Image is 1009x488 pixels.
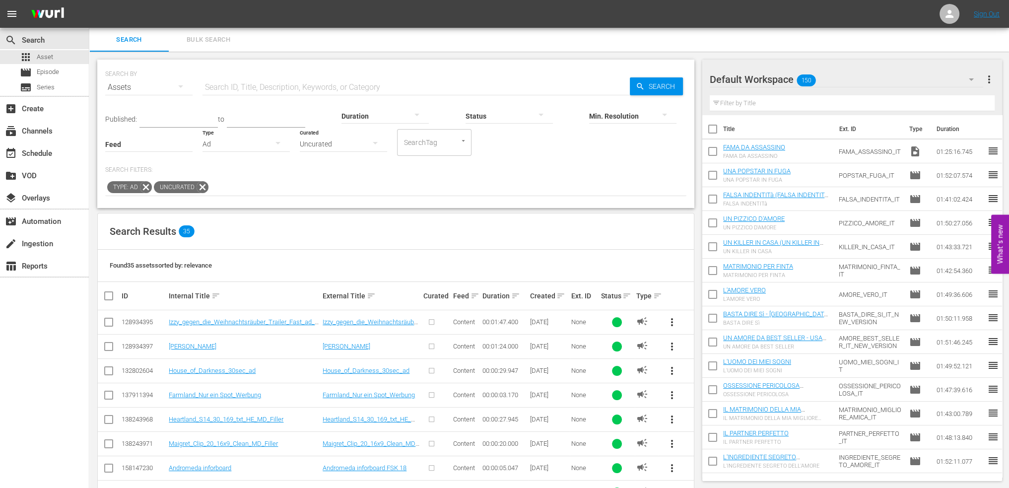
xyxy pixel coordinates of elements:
a: Andromeda inforboard FSK 18 [323,464,406,472]
a: [PERSON_NAME] [323,343,370,350]
div: 138243968 [122,416,166,423]
button: more_vert [660,359,684,383]
td: 01:42:54.360 [933,259,987,282]
div: Default Workspace [710,66,983,93]
div: BASTA DIRE Sì [723,320,831,326]
span: reorder [987,359,999,371]
a: L'INGREDIENTE SEGRETO DELL'AMORE [723,453,800,468]
div: 00:00:20.000 [482,440,527,447]
span: more_vert [983,73,995,85]
span: Ingestion [5,238,17,250]
span: sort [556,291,565,300]
span: Uncurated [154,181,197,193]
span: sort [511,291,520,300]
td: 01:49:52.121 [933,354,987,378]
td: 01:51:46.245 [933,330,987,354]
div: Type [636,290,657,302]
a: Izzy_gegen_die_Weihnachtsräuber_Trailer_Fast_ad_fam [323,318,419,333]
a: MATRIMONIO PER FINTA [723,263,793,270]
div: OSSESSIONE PERICOLOSA [723,391,831,398]
div: Ad [202,130,290,158]
a: UN KILLER IN CASA (UN KILLER IN CASA - 2 min adv) [723,239,823,254]
span: Reports [5,260,17,272]
span: AD [636,388,648,400]
th: Title [723,115,833,143]
a: UNA POPSTAR IN FUGA [723,167,791,175]
span: Video [909,145,921,157]
span: reorder [987,169,999,181]
span: sort [367,291,376,300]
td: MATRIMONIO_MIGLIORE_AMICA_IT [835,402,905,425]
a: IL PARTNER PERFETTO [723,429,789,437]
span: Content [453,367,475,374]
span: reorder [987,312,999,324]
span: 150 [797,70,816,91]
a: Heartland_S14_30_169_txt_HE_MD_Filler [323,416,416,430]
button: Search [630,77,683,95]
span: Content [453,318,475,326]
span: more_vert [666,341,678,352]
button: more_vert [660,310,684,334]
div: Duration [482,290,527,302]
span: AD [636,437,648,449]
div: Internal Title [169,290,320,302]
span: more_vert [666,316,678,328]
div: UN KILLER IN CASA [723,248,831,255]
span: Content [453,391,475,399]
span: Search Results [110,225,176,237]
button: more_vert [660,432,684,456]
span: AD [636,364,648,376]
td: POPSTAR_FUGA_IT [835,163,905,187]
span: Search [95,34,163,46]
div: [DATE] [530,440,568,447]
div: L'UOMO DEI MIEI SOGNI [723,367,791,374]
span: AD [636,461,648,473]
a: L'UOMO DEI MIEI SOGNI [723,358,791,365]
td: KILLER_IN_CASA_IT [835,235,905,259]
span: Episode [909,384,921,396]
a: BASTA DIRE Sì - [GEOGRAPHIC_DATA] QUESTO [723,310,829,325]
a: Farmland_Nur ein Spot_Werbung [169,391,261,399]
div: 00:00:05.047 [482,464,527,472]
div: 00:01:24.000 [482,343,527,350]
span: sort [622,291,631,300]
td: PARTNER_PERFETTO_IT [835,425,905,449]
td: UOMO_MIEI_SOGNI_IT [835,354,905,378]
span: reorder [987,336,999,348]
span: more_vert [666,414,678,425]
div: MATRIMONIO PER FINTA [723,272,793,279]
span: Episode [909,193,921,205]
td: 01:52:11.077 [933,449,987,473]
td: 01:52:07.574 [933,163,987,187]
a: UN PIZZICO D'AMORE [723,215,785,222]
span: reorder [987,145,999,157]
span: Content [453,416,475,423]
td: 01:25:16.745 [933,139,987,163]
div: 128934395 [122,318,166,326]
div: FALSA INDENTITà [723,201,831,207]
span: Episode [909,241,921,253]
span: Type: Ad [107,181,140,193]
span: Episode [909,408,921,419]
div: IL MATRIMONIO DELLA MIA MIGLIORE AMICA [723,415,831,421]
button: more_vert [660,383,684,407]
span: Episode [909,360,921,372]
span: Content [453,440,475,447]
span: Search [5,34,17,46]
div: None [571,416,598,423]
div: Assets [105,73,193,101]
span: AD [636,413,648,424]
div: None [571,440,598,447]
td: AMORE_VERO_IT [835,282,905,306]
span: Bulk Search [175,34,242,46]
span: Published: [105,115,137,123]
div: Uncurated [300,130,387,158]
div: External Title [323,290,420,302]
button: Open [459,136,468,145]
a: FAMA DA ASSASSINO [723,143,785,151]
div: 132802604 [122,367,166,374]
div: 128934397 [122,343,166,350]
span: Channels [5,125,17,137]
td: FAMA_ASSASSINO_IT [835,139,905,163]
span: Episode [909,169,921,181]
